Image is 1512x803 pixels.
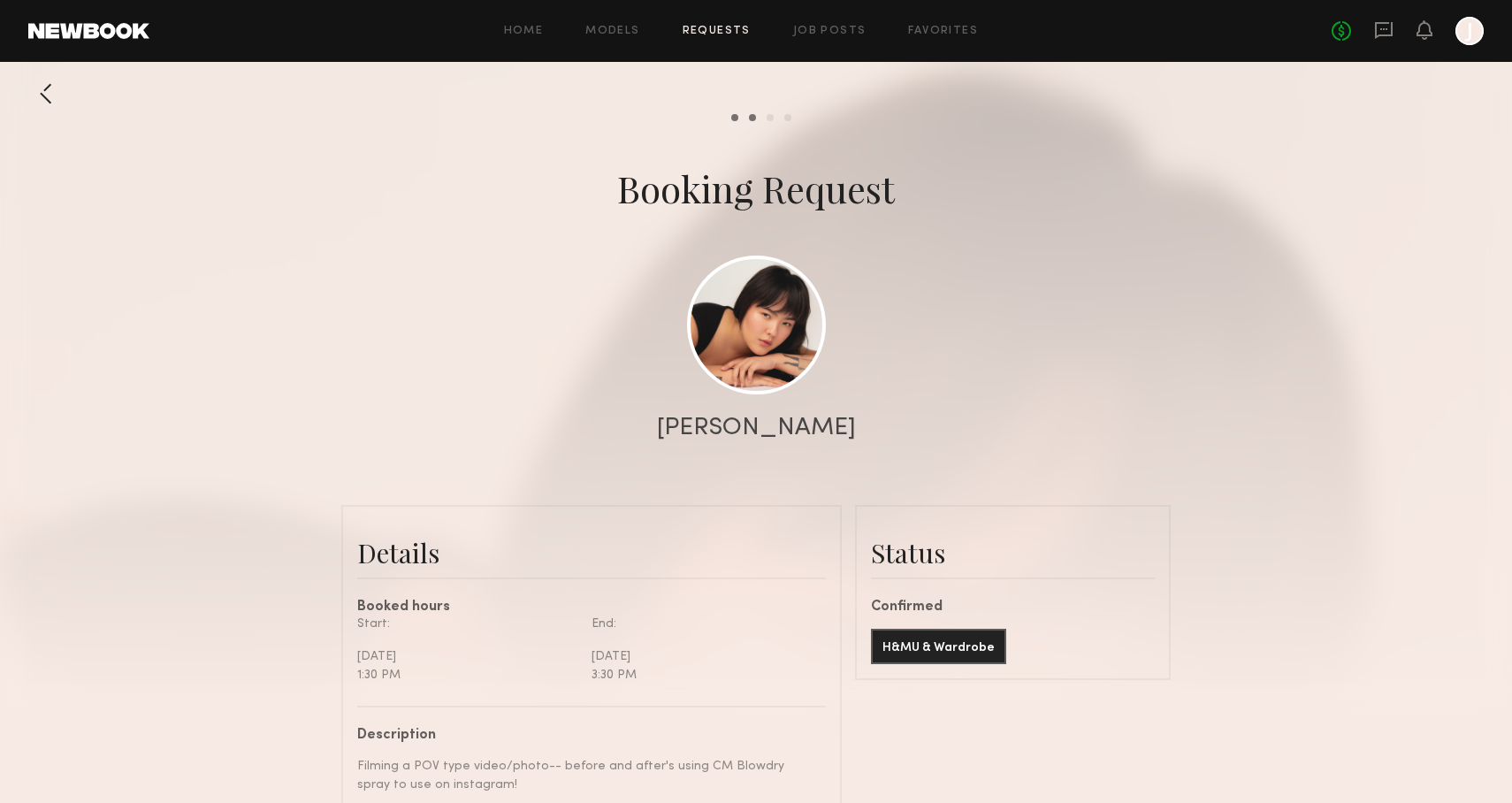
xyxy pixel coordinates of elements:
[657,416,856,440] div: [PERSON_NAME]
[617,164,895,213] div: Booking Request
[504,26,544,37] a: Home
[357,600,826,615] div: Booked hours
[592,615,813,633] div: End:
[793,26,867,37] a: Job Posts
[871,535,1155,570] div: Status
[357,535,826,570] div: Details
[357,729,813,743] div: Description
[908,26,978,37] a: Favorites
[357,757,813,794] div: Filming a POV type video/photo-- before and after's using CM Blowdry spray to use on instagram!
[1455,17,1484,45] a: J
[357,647,578,666] div: [DATE]
[592,647,813,666] div: [DATE]
[592,666,813,684] div: 3:30 PM
[683,26,751,37] a: Requests
[357,615,578,633] div: Start:
[871,600,1155,615] div: Confirmed
[357,666,578,684] div: 1:30 PM
[585,26,639,37] a: Models
[871,629,1006,664] button: H&MU & Wardrobe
